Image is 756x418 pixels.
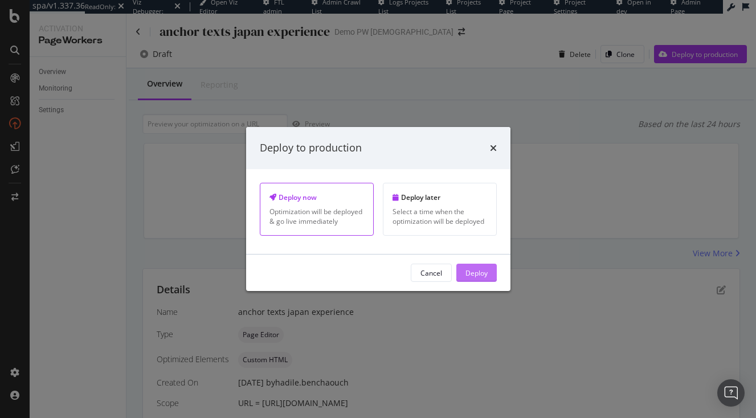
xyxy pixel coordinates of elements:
[717,379,745,407] div: Open Intercom Messenger
[269,192,364,202] div: Deploy now
[393,207,487,226] div: Select a time when the optimization will be deployed
[490,141,497,155] div: times
[246,127,510,291] div: modal
[260,141,362,155] div: Deploy to production
[456,264,497,282] button: Deploy
[393,192,487,202] div: Deploy later
[465,268,488,277] div: Deploy
[411,264,452,282] button: Cancel
[269,207,364,226] div: Optimization will be deployed & go live immediately
[420,268,442,277] div: Cancel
